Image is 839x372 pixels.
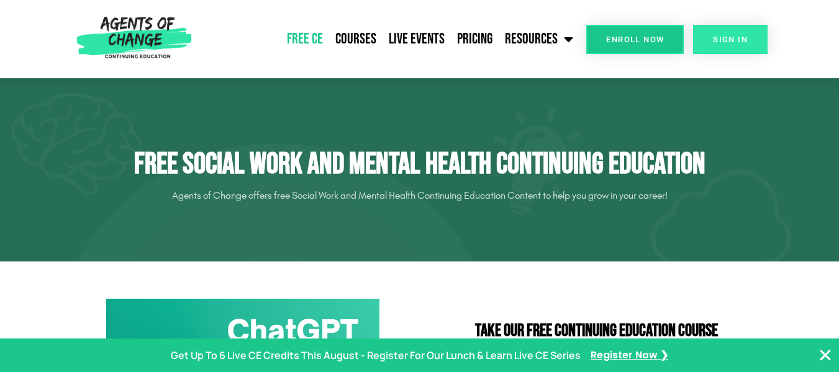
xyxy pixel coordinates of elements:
a: Courses [329,24,383,55]
p: Get Up To 6 Live CE Credits This August - Register For Our Lunch & Learn Live CE Series [171,347,581,365]
a: Live Events [383,24,451,55]
h1: Free Social Work and Mental Health Continuing Education [72,147,768,183]
a: Enroll Now [586,25,684,54]
span: SIGN IN [713,35,748,43]
a: Pricing [451,24,499,55]
a: Register Now ❯ [591,347,668,365]
h2: Take Our FREE Continuing Education Course [426,322,768,340]
nav: Menu [197,24,580,55]
p: Agents of Change offers free Social Work and Mental Health Continuing Education Content to help y... [72,186,768,206]
button: Close Banner [818,348,833,363]
a: SIGN IN [693,25,768,54]
a: Free CE [281,24,329,55]
span: Enroll Now [606,35,664,43]
a: Resources [499,24,579,55]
